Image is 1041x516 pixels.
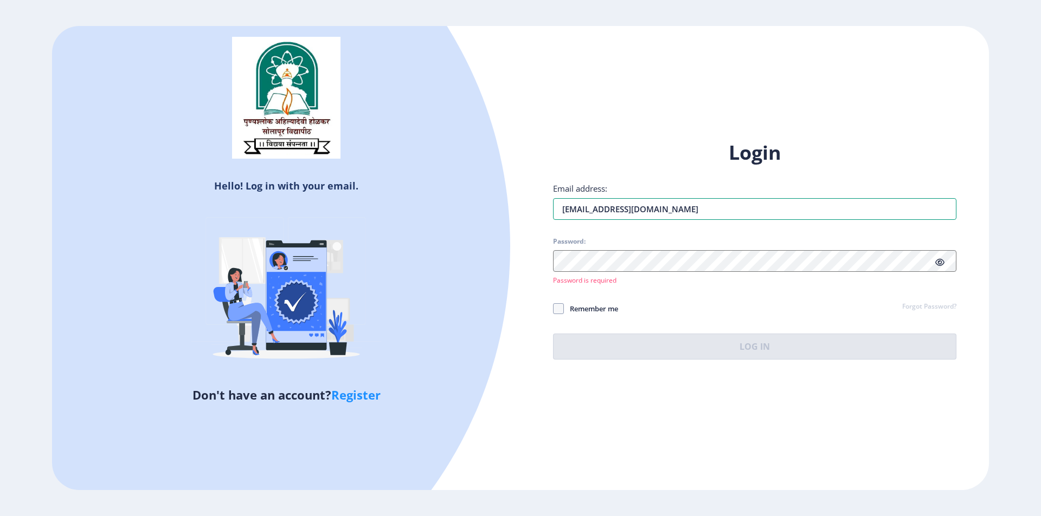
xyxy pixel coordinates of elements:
[191,197,381,386] img: Verified-rafiki.svg
[553,276,616,285] span: Password is required
[902,302,956,312] a: Forgot Password?
[331,387,381,403] a: Register
[553,140,956,166] h1: Login
[553,237,586,246] label: Password:
[553,198,956,220] input: Email address
[232,37,340,159] img: sulogo.png
[564,302,618,315] span: Remember me
[553,183,607,194] label: Email address:
[553,334,956,360] button: Log In
[60,386,512,403] h5: Don't have an account?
